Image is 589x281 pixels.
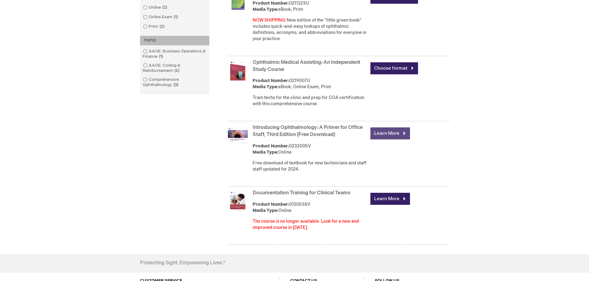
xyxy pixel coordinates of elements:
[253,78,367,90] div: 0219007U eBook, Online Exam, Print
[142,63,208,74] a: AAOE: Coding & Reimbursement2
[140,36,209,45] div: TOPIC
[253,202,289,207] strong: Product Number:
[253,125,363,138] a: Introducing Ophthalmology: A Primer for Office Staff, Third Edition (Free Download)
[253,201,367,214] div: 0120538V Online
[253,160,367,172] div: Free download of textbook for new technicians and staff staff updated for 2024.
[253,143,289,149] strong: Product Number:
[142,14,180,20] a: Online Exam1
[253,78,289,83] strong: Product Number:
[142,48,208,60] a: AAOE: Business Operations & Finance1
[253,190,350,196] a: Documentation Training for Clinical Teams
[161,5,169,10] span: 2
[228,191,248,211] img: Documentation Training for Clinical Teams
[142,24,167,30] a: Print2
[172,14,179,19] span: 1
[228,126,248,146] img: Introducing Ophthalmology: A Primer for Office Staff, Third Edition (Free Download)
[253,84,278,89] strong: Media Type:
[140,260,225,266] h4: Protecting Sight. Empowering Lives.®
[253,143,367,155] div: 0232005V Online
[172,82,180,87] span: 3
[370,127,410,139] a: Learn More
[157,54,164,59] span: 1
[253,1,289,6] strong: Product Number:
[253,150,278,155] strong: Media Type:
[253,60,360,72] a: Ophthalmic Medical Assisting: An Independent Study Course
[370,193,410,205] a: Learn More
[173,68,181,73] span: 2
[253,208,278,213] strong: Media Type:
[253,17,367,42] div: New edition of the "little green book" includes quick-and-easy lookups of ophthalmic definitions,...
[142,77,208,88] a: Comprehensive Ophthalmology3
[253,7,278,12] strong: Media Type:
[142,5,170,10] a: Online2
[253,0,367,13] div: 0211223U eBook, Print
[253,18,287,23] font: NOW SHIPPING:
[253,95,367,107] div: Train techs for the clinic and prep for COA certification with this comprehensive course.
[370,62,418,74] a: Choose format
[228,61,248,81] img: Ophthalmic Medical Assisting: An Independent Study Course
[253,219,359,230] font: Ths course is no longer available. Look for a new and improved course in [DATE].
[158,24,166,29] span: 2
